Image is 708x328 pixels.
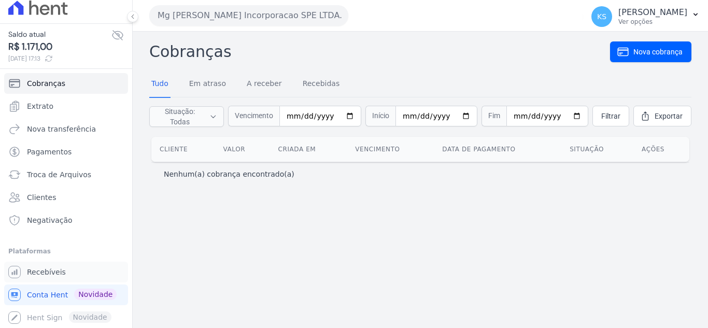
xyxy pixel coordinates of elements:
nav: Sidebar [8,73,124,328]
span: Negativação [27,215,73,225]
button: Situação: Todas [149,106,224,127]
th: Situação [561,137,633,162]
span: R$ 1.171,00 [8,40,111,54]
a: Recebidas [301,71,342,98]
p: Nenhum(a) cobrança encontrado(a) [164,169,294,179]
span: [DATE] 17:13 [8,54,111,63]
th: Ações [633,137,689,162]
span: Nova cobrança [633,47,683,57]
a: Nova cobrança [610,41,691,62]
span: Clientes [27,192,56,203]
span: KS [597,13,606,20]
span: Novidade [74,289,117,300]
span: Cobranças [27,78,65,89]
th: Vencimento [347,137,434,162]
span: Extrato [27,101,53,111]
a: Clientes [4,187,128,208]
p: [PERSON_NAME] [618,7,687,18]
span: Troca de Arquivos [27,169,91,180]
span: Recebíveis [27,267,66,277]
h2: Cobranças [149,40,610,63]
a: Filtrar [592,106,629,126]
a: A receber [245,71,284,98]
a: Cobranças [4,73,128,94]
th: Data de pagamento [434,137,561,162]
button: Mg [PERSON_NAME] Incorporacao SPE LTDA. [149,5,348,26]
a: Exportar [633,106,691,126]
span: Pagamentos [27,147,72,157]
a: Extrato [4,96,128,117]
span: Fim [482,106,506,126]
a: Conta Hent Novidade [4,284,128,305]
button: KS [PERSON_NAME] Ver opções [583,2,708,31]
a: Recebíveis [4,262,128,282]
a: Nova transferência [4,119,128,139]
p: Ver opções [618,18,687,26]
th: Valor [215,137,270,162]
span: Situação: Todas [156,106,203,127]
a: Tudo [149,71,171,98]
span: Conta Hent [27,290,68,300]
span: Exportar [655,111,683,121]
a: Negativação [4,210,128,231]
span: Vencimento [228,106,279,126]
span: Filtrar [601,111,620,121]
th: Criada em [270,137,347,162]
div: Plataformas [8,245,124,258]
th: Cliente [151,137,215,162]
span: Início [365,106,395,126]
a: Em atraso [187,71,228,98]
span: Saldo atual [8,29,111,40]
a: Troca de Arquivos [4,164,128,185]
span: Nova transferência [27,124,96,134]
a: Pagamentos [4,141,128,162]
